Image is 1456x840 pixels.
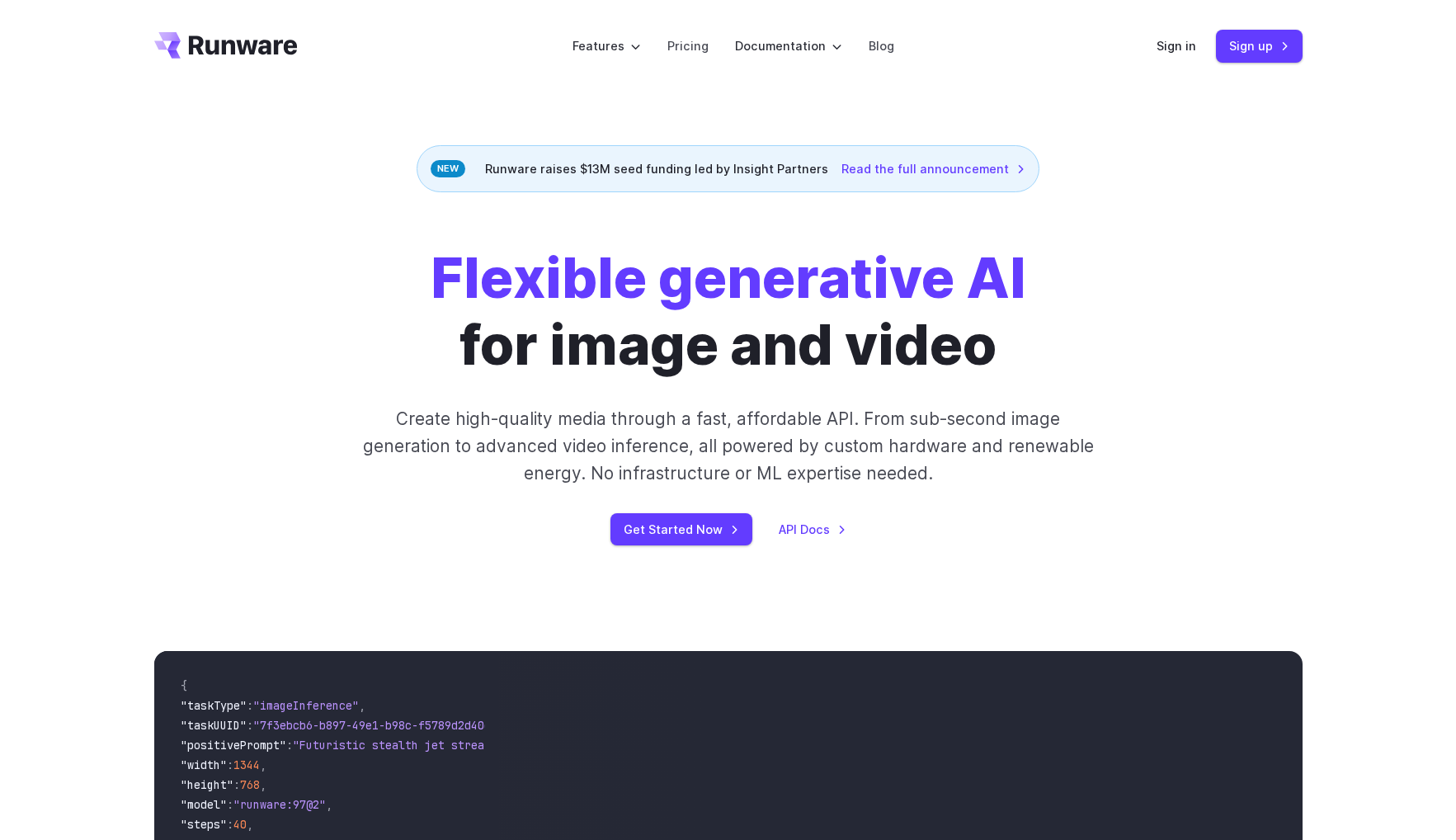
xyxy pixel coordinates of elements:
a: Blog [869,36,894,55]
span: 768 [240,777,260,792]
span: "Futuristic stealth jet streaking through a neon-lit cityscape with glowing purple exhaust" [293,738,893,753]
span: : [227,797,233,812]
a: Pricing [667,36,709,55]
span: : [233,777,240,792]
a: Read the full announcement [841,159,1025,178]
label: Features [573,36,641,55]
a: Go to / [154,32,298,59]
a: Sign up [1216,30,1303,62]
div: Runware raises $13M seed funding led by Insight Partners [417,145,1039,192]
a: Get Started Now [610,513,752,545]
span: , [359,698,365,713]
span: : [286,738,293,753]
span: "imageInference" [253,698,359,713]
span: , [260,777,266,792]
span: 40 [233,817,247,832]
span: 1344 [233,757,260,772]
span: "width" [181,757,227,772]
label: Documentation [735,36,842,55]
span: { [181,678,187,693]
span: , [247,817,253,832]
span: "taskUUID" [181,718,247,733]
span: "positivePrompt" [181,738,286,753]
span: "taskType" [181,698,247,713]
span: "7f3ebcb6-b897-49e1-b98c-f5789d2d40d7" [253,718,504,733]
span: , [260,757,266,772]
span: , [326,797,332,812]
span: "runware:97@2" [233,797,326,812]
a: API Docs [779,520,846,539]
p: Create high-quality media through a fast, affordable API. From sub-second image generation to adv... [360,405,1096,488]
span: "steps" [181,817,227,832]
span: "model" [181,797,227,812]
span: : [247,698,253,713]
a: Sign in [1157,36,1196,55]
strong: Flexible generative AI [431,244,1026,311]
span: : [227,817,233,832]
span: "height" [181,777,233,792]
h1: for image and video [431,245,1026,379]
span: : [227,757,233,772]
span: : [247,718,253,733]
